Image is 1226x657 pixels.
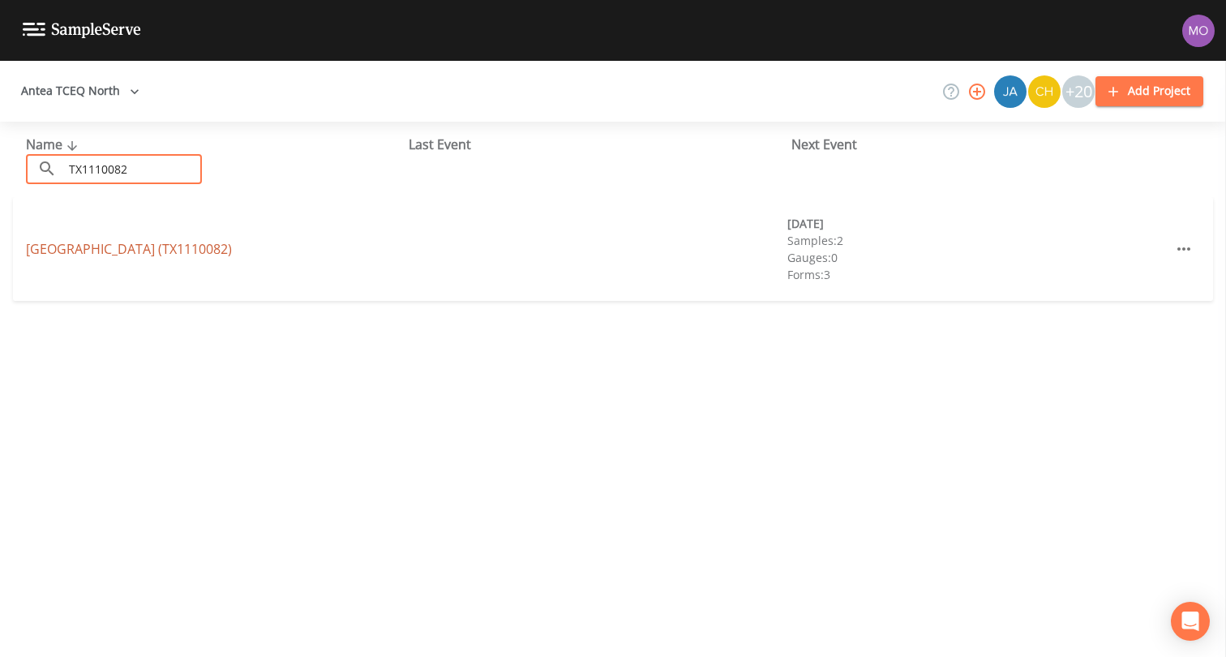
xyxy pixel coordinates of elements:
[409,135,791,154] div: Last Event
[993,75,1027,108] div: James Whitmire
[787,232,1168,249] div: Samples: 2
[787,266,1168,283] div: Forms: 3
[1027,75,1061,108] div: Charles Medina
[791,135,1174,154] div: Next Event
[787,249,1168,266] div: Gauges: 0
[1028,75,1061,108] img: c74b8b8b1c7a9d34f67c5e0ca157ed15
[26,135,82,153] span: Name
[787,215,1168,232] div: [DATE]
[1182,15,1215,47] img: 4e251478aba98ce068fb7eae8f78b90c
[23,23,141,38] img: logo
[1171,602,1210,641] div: Open Intercom Messenger
[1095,76,1203,106] button: Add Project
[26,240,232,258] a: [GEOGRAPHIC_DATA] (TX1110082)
[15,76,146,106] button: Antea TCEQ North
[1062,75,1095,108] div: +20
[63,154,202,184] input: Search Projects
[994,75,1027,108] img: 2e773653e59f91cc345d443c311a9659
